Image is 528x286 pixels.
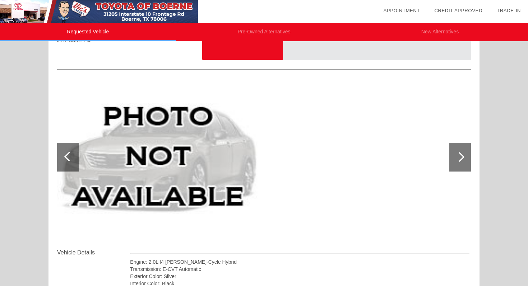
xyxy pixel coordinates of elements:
[497,8,521,13] a: Trade-In
[383,8,420,13] a: Appointment
[57,248,130,257] div: Vehicle Details
[130,273,469,280] div: Exterior Color: Silver
[130,258,469,266] div: Engine: 2.0L I4 [PERSON_NAME]-Cycle Hybrid
[130,266,469,273] div: Transmission: E-CVT Automatic
[57,81,261,233] img: image.aspx
[352,23,528,41] li: New Alternatives
[434,8,482,13] a: Credit Approved
[176,23,352,41] li: Pre-Owned Alternatives
[57,48,471,60] div: Quoted on [DATE] 1:17:26 PM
